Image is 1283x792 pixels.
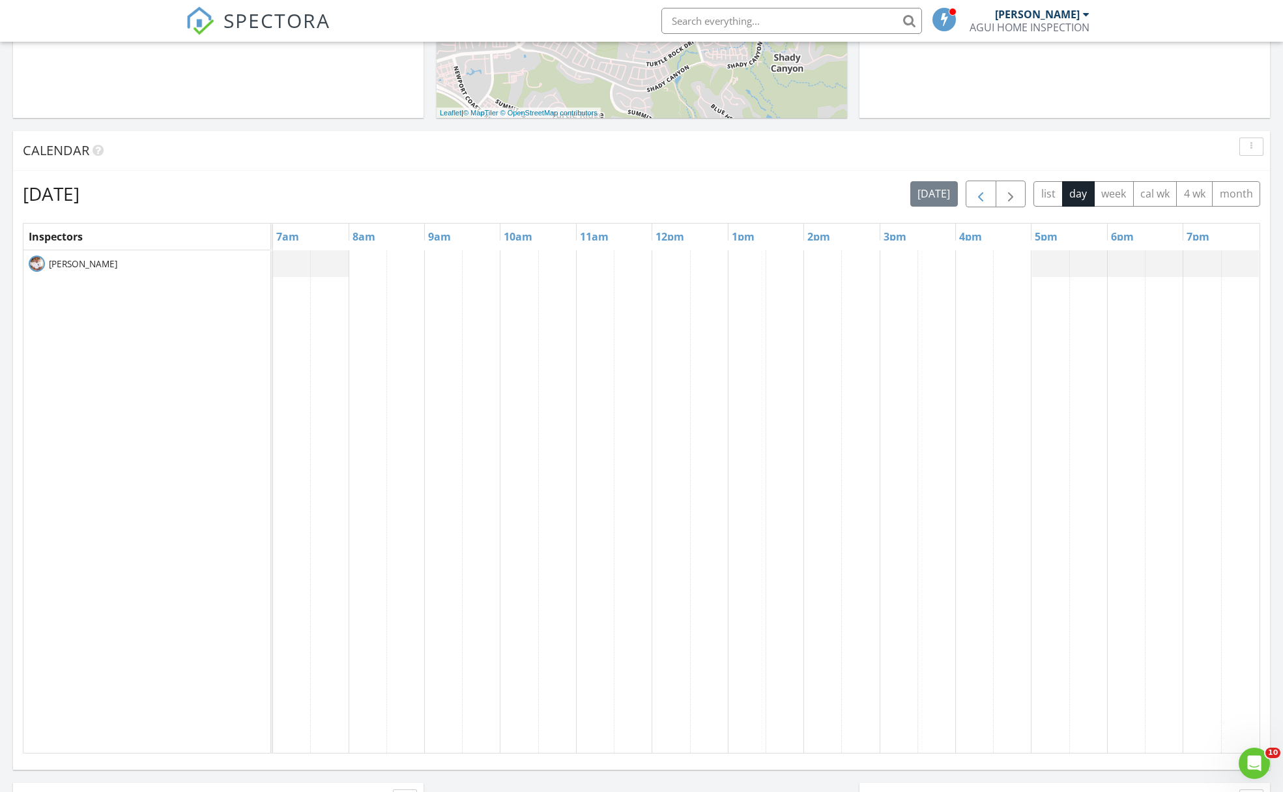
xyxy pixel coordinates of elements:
button: day [1062,181,1095,207]
button: [DATE] [910,181,958,207]
a: 2pm [804,226,833,247]
span: Inspectors [29,229,83,244]
a: © OpenStreetMap contributors [500,109,598,117]
button: cal wk [1133,181,1177,207]
a: 4pm [956,226,985,247]
img: about_me_copy.jpg [29,256,45,272]
div: AGUI HOME INSPECTION [970,21,1089,34]
button: Previous day [966,181,996,207]
a: 3pm [880,226,910,247]
a: 6pm [1108,226,1137,247]
a: Leaflet [440,109,461,117]
a: © MapTiler [463,109,498,117]
button: Next day [996,181,1026,207]
a: SPECTORA [186,18,330,45]
iframe: Intercom live chat [1239,748,1270,779]
button: 4 wk [1176,181,1213,207]
button: week [1094,181,1134,207]
span: [PERSON_NAME] [46,257,120,271]
a: 7am [273,226,302,247]
a: 11am [577,226,612,247]
span: 10 [1265,748,1280,758]
a: 5pm [1031,226,1061,247]
button: list [1033,181,1063,207]
a: 9am [425,226,454,247]
a: 1pm [728,226,758,247]
div: | [437,108,601,119]
span: SPECTORA [223,7,330,34]
input: Search everything... [661,8,922,34]
button: month [1212,181,1260,207]
div: [PERSON_NAME] [995,8,1080,21]
a: 8am [349,226,379,247]
a: 12pm [652,226,687,247]
a: 7pm [1183,226,1213,247]
h2: [DATE] [23,181,79,207]
span: Calendar [23,141,89,159]
img: The Best Home Inspection Software - Spectora [186,7,214,35]
a: 10am [500,226,536,247]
